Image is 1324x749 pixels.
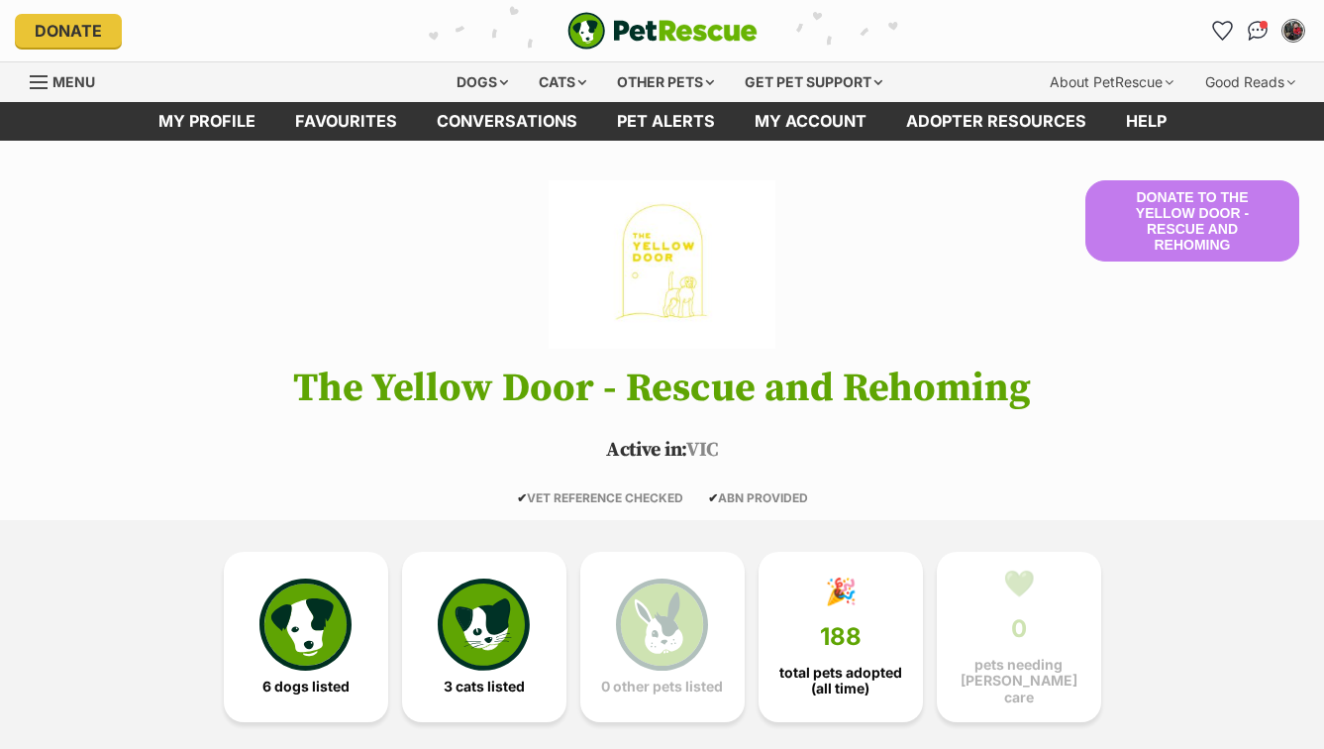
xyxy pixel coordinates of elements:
[954,657,1084,704] span: pets needing [PERSON_NAME] care
[139,102,275,141] a: My profile
[1283,21,1303,41] img: Julie profile pic
[1011,615,1027,643] span: 0
[601,679,723,695] span: 0 other pets listed
[735,102,886,141] a: My account
[1206,15,1309,47] ul: Account quick links
[886,102,1106,141] a: Adopter resources
[1085,180,1299,262] button: Donate to The Yellow Door - Rescue and Rehoming
[517,490,683,505] span: VET REFERENCE CHECKED
[224,552,388,722] a: 6 dogs listed
[15,14,122,48] a: Donate
[731,62,896,102] div: Get pet support
[937,552,1101,722] a: 💚 0 pets needing [PERSON_NAME] care
[275,102,417,141] a: Favourites
[825,577,857,606] div: 🎉
[603,62,728,102] div: Other pets
[443,62,522,102] div: Dogs
[1106,102,1186,141] a: Help
[262,679,350,695] span: 6 dogs listed
[1191,62,1309,102] div: Good Reads
[1277,15,1309,47] button: My account
[517,490,527,505] icon: ✔
[259,579,351,670] img: petrescue-icon-eee76f85a60ef55c4a1927667547b313a7c0e82042636edf73dce9c88f694885.svg
[708,490,718,505] icon: ✔
[1003,569,1035,598] div: 💚
[1036,62,1187,102] div: About PetRescue
[567,12,758,50] img: logo-e224e6f780fb5917bec1dbf3a21bbac754714ae5b6737aabdf751b685950b380.svg
[580,552,745,722] a: 0 other pets listed
[549,180,774,349] img: The Yellow Door - Rescue and Rehoming
[1206,15,1238,47] a: Favourites
[759,552,923,722] a: 🎉 188 total pets adopted (all time)
[775,665,906,696] span: total pets adopted (all time)
[30,62,109,98] a: Menu
[708,490,808,505] span: ABN PROVIDED
[525,62,600,102] div: Cats
[438,579,529,670] img: cat-icon-068c71abf8fe30c970a85cd354bc8e23425d12f6e8612795f06af48be43a487a.svg
[820,623,862,651] span: 188
[1242,15,1273,47] a: Conversations
[417,102,597,141] a: conversations
[606,438,686,463] span: Active in:
[52,73,95,90] span: Menu
[567,12,758,50] a: PetRescue
[616,579,707,670] img: bunny-icon-b786713a4a21a2fe6d13e954f4cb29d131f1b31f8a74b52ca2c6d2999bc34bbe.svg
[597,102,735,141] a: Pet alerts
[402,552,566,722] a: 3 cats listed
[444,679,525,695] span: 3 cats listed
[1248,21,1269,41] img: chat-41dd97257d64d25036548639549fe6c8038ab92f7586957e7f3b1b290dea8141.svg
